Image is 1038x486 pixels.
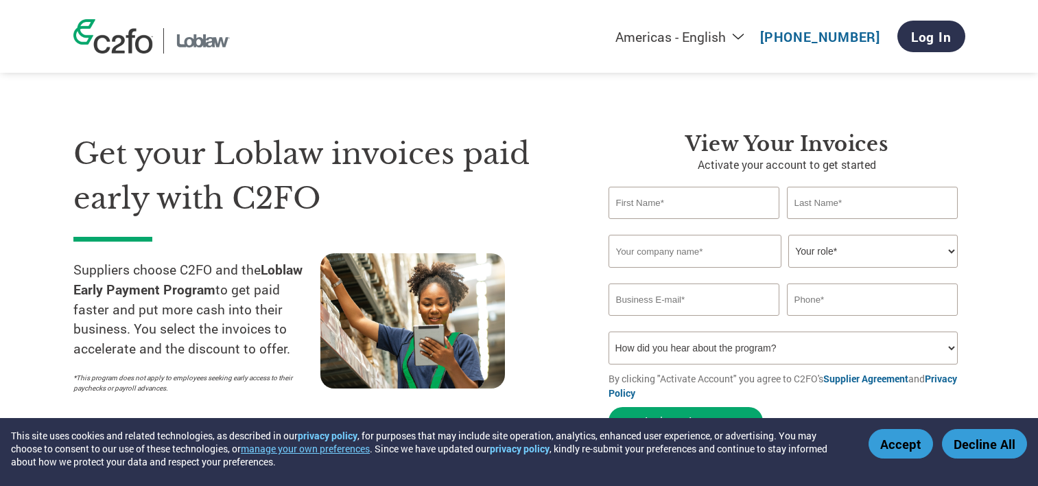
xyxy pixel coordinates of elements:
[320,253,505,389] img: supply chain worker
[11,429,849,468] div: This site uses cookies and related technologies, as described in our , for purposes that may incl...
[73,373,307,393] p: *This program does not apply to employees seeking early access to their paychecks or payroll adva...
[609,157,965,173] p: Activate your account to get started
[787,220,958,229] div: Invalid last name or last name is too long
[897,21,965,52] a: Log In
[174,28,233,54] img: Loblaw
[609,372,957,400] a: Privacy Policy
[823,372,908,385] a: Supplier Agreement
[73,19,153,54] img: c2fo logo
[787,317,958,326] div: Inavlid Phone Number
[241,442,370,455] button: manage your own preferences
[609,407,763,435] button: Activate Account
[787,187,958,219] input: Last Name*
[609,235,781,268] input: Your company name*
[609,317,780,326] div: Inavlid Email Address
[788,235,958,268] select: Title/Role
[609,220,780,229] div: Invalid first name or first name is too long
[869,429,933,459] button: Accept
[609,269,958,278] div: Invalid company name or company name is too long
[609,371,965,400] p: By clicking "Activate Account" you agree to C2FO's and
[609,132,965,157] h3: View Your Invoices
[73,261,303,298] strong: Loblaw Early Payment Program
[73,132,567,220] h1: Get your Loblaw invoices paid early with C2FO
[787,283,958,316] input: Phone*
[609,283,780,316] input: Invalid Email format
[73,260,320,359] p: Suppliers choose C2FO and the to get paid faster and put more cash into their business. You selec...
[942,429,1027,459] button: Decline All
[609,187,780,219] input: First Name*
[298,429,357,442] a: privacy policy
[490,442,550,455] a: privacy policy
[760,28,880,45] a: [PHONE_NUMBER]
